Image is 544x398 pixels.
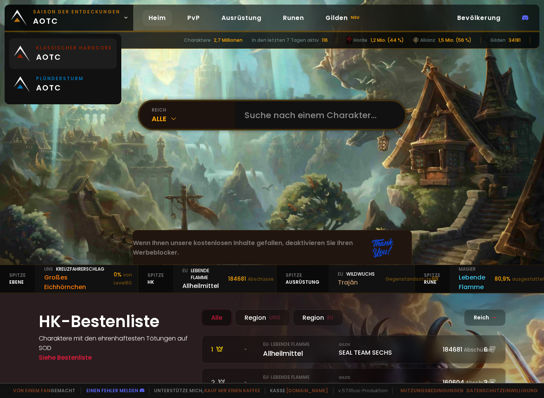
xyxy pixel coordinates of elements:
[263,349,303,358] font: Allheilmittel
[191,267,209,281] font: Lebende Flamme
[424,272,440,278] font: Spitze
[86,387,138,394] a: Einen Fehler melden
[149,13,166,22] font: Heim
[339,375,350,380] font: Gilde
[303,313,324,322] font: Region
[33,8,120,15] font: Saison der Entdeckungen
[244,379,247,385] font: -
[286,279,319,285] font: Ausrüstung
[464,346,492,354] font: Abschüsse
[184,37,211,43] font: Charaktere
[385,276,432,282] font: Gegenstandsstufe
[443,378,464,387] font: 160604
[263,341,268,347] font: eu
[9,38,117,69] a: Klassischer Hardcoreaotc
[36,52,61,62] font: aotc
[466,379,494,386] font: Abschüsse
[360,387,362,394] font: -
[400,387,463,394] a: Nutzungsbedingungen
[484,378,488,387] font: 3
[322,37,328,43] font: 116
[9,272,26,278] font: Spitze
[269,314,280,321] font: UNS
[354,37,367,43] font: Horde
[39,334,188,352] font: Charaktere mit den ehrenhaftesten Tötungen auf SOD
[493,314,496,321] font: -
[147,272,164,278] font: Spitze
[33,16,58,26] font: aotc
[138,265,276,293] a: SpitzeHKeuLebende FlammeAllheilmittel184681Abschüsse
[182,267,188,274] font: eu
[244,346,247,352] font: -
[438,37,471,43] font: 1,5 Mio. (56 %)
[248,276,274,282] font: Abschüsse
[152,114,167,123] font: Alle
[114,271,117,278] font: 0
[339,348,392,357] font: SEAL TEAM SECHS
[182,281,219,290] font: Allheilmittel
[211,378,215,387] font: 2
[9,279,24,285] font: Ebene
[181,10,206,26] a: PvP
[420,37,435,43] font: Allianz
[39,353,92,362] a: Siehe Bestenliste
[126,280,132,286] font: 60
[36,44,112,51] font: Klassischer Hardcore
[484,345,488,354] font: 6
[347,37,352,44] img: Horde
[286,387,328,394] a: [DOMAIN_NAME]
[459,273,485,291] font: Lebende Flamme
[277,10,310,26] a: Runen
[268,341,270,347] font: ·
[319,10,367,26] a: Gildenneu
[117,271,122,278] font: %
[5,5,133,31] a: Saison der Entdeckungenaotc
[252,37,319,43] font: In den letzten 7 Tagen aktiv
[204,387,260,394] a: kauf mir einen Kaffee
[202,368,506,396] a: 2 -eu· Lebende FlammeKekoz GildeSEAL TEAM SECHS160604Abschüsse3
[147,279,154,285] font: HK
[152,107,166,113] font: Reich
[222,13,261,22] font: Ausrüstung
[413,37,418,44] img: Horde
[9,69,117,100] a: Plündersturmaotc
[346,271,375,277] font: Wildwuchs
[339,342,350,347] font: Gilde
[338,271,343,277] font: eu
[271,374,309,380] font: Lebende Flamme
[270,387,285,394] font: Kasse
[466,387,538,394] a: Datenschutzeinwilligung
[490,37,506,43] font: Gilden
[268,374,270,380] font: ·
[443,345,462,354] font: 184681
[13,387,50,394] a: Von einem Fan
[228,275,246,283] font: 184681
[142,10,172,26] a: Heim
[370,37,404,43] font: 1,2 Mio. (44 %)
[211,345,213,354] font: 1
[263,382,283,391] font: Kekoz
[506,275,511,283] font: %
[326,13,348,22] font: Gilden
[133,230,412,265] iframe: Werbung
[342,387,360,394] font: 5735ca
[283,13,304,22] font: Runen
[211,313,222,322] font: Alle
[271,341,309,347] font: Lebende Flamme
[494,275,506,283] font: 80,9
[263,374,268,380] font: eu
[451,10,507,26] a: Bevölkerung
[245,313,266,322] font: Region
[338,278,358,287] font: Trajân
[276,265,415,293] a: SpitzeAusrüstungeuWildwuchsTrajânGegenstandsstufe98
[457,13,501,22] font: Bevölkerung
[215,10,268,26] a: Ausrüstung
[286,272,302,278] font: Spitze
[327,314,334,321] font: EU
